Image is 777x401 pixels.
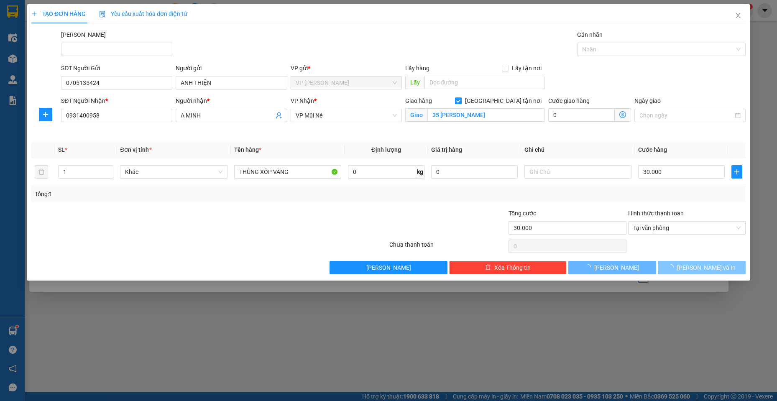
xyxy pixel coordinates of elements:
li: VP VP [PERSON_NAME] Lão [4,45,58,73]
span: Xóa Thông tin [494,263,531,272]
span: plus [39,111,52,118]
button: Close [726,4,750,28]
span: dollar-circle [619,111,626,118]
span: Tên hàng [234,146,261,153]
input: Giao tận nơi [427,108,545,122]
input: VD: Bàn, Ghế [234,165,342,179]
span: Giá trị hàng [431,146,462,153]
span: Tại văn phòng [633,222,741,234]
button: delete [35,165,48,179]
li: VP VP [PERSON_NAME] [58,45,111,64]
span: Giao hàng [405,97,432,104]
img: logo.jpg [4,4,33,33]
label: Hình thức thanh toán [628,210,684,217]
span: Đơn vị tính [120,146,151,153]
div: Người gửi [176,64,287,73]
div: Chưa thanh toán [388,240,508,255]
input: Cước giao hàng [548,108,615,122]
input: Ghi Chú [524,165,632,179]
span: [PERSON_NAME] và In [677,263,736,272]
div: SĐT Người Nhận [61,96,172,105]
span: Khác [125,166,222,178]
span: kg [416,165,424,179]
span: TẠO ĐƠN HÀNG [31,10,86,17]
span: [GEOGRAPHIC_DATA] tận nơi [462,96,545,105]
span: Giao [405,108,427,122]
span: Lấy [405,76,424,89]
span: loading [668,264,677,270]
div: VP gửi [291,64,402,73]
input: Ngày giao [639,111,733,120]
button: plus [39,108,52,121]
input: Dọc đường [424,76,545,89]
label: Cước giao hàng [548,97,590,104]
button: plus [731,165,742,179]
button: [PERSON_NAME] [330,261,447,274]
div: Tổng: 1 [35,189,300,199]
span: Yêu cầu xuất hóa đơn điện tử [99,10,187,17]
button: [PERSON_NAME] và In [658,261,746,274]
button: [PERSON_NAME] [568,261,656,274]
div: Người nhận [176,96,287,105]
div: SĐT Người Gửi [61,64,172,73]
span: Cước hàng [638,146,667,153]
span: Lấy hàng [405,65,429,72]
button: deleteXóa Thông tin [449,261,567,274]
span: SL [58,146,65,153]
th: Ghi chú [521,142,635,158]
img: icon [99,11,106,18]
li: Nam Hải Limousine [4,4,121,36]
span: Tổng cước [509,210,536,217]
label: Mã ĐH [61,31,106,38]
span: Định lượng [371,146,401,153]
span: VP Nhận [291,97,314,104]
span: loading [585,264,594,270]
label: Ngày giao [634,97,661,104]
span: user-add [276,112,282,119]
span: delete [485,264,491,271]
span: [PERSON_NAME] [594,263,639,272]
label: Gán nhãn [577,31,603,38]
span: [PERSON_NAME] [366,263,411,272]
span: VP Phạm Ngũ Lão [296,77,397,89]
span: plus [31,11,37,17]
span: close [735,12,741,19]
span: Lấy tận nơi [509,64,545,73]
span: plus [732,169,742,175]
input: 0 [431,165,518,179]
input: Mã ĐH [61,43,172,56]
span: VP Mũi Né [296,109,397,122]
